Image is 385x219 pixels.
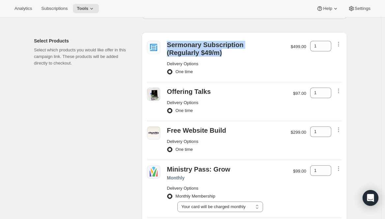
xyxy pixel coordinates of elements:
p: $299.00 [291,129,306,136]
button: Subscriptions [37,4,72,13]
button: Help [312,4,342,13]
span: Monthly Membership [175,194,215,199]
span: Tools [77,6,88,11]
span: One time [175,108,193,113]
p: Select which products you would like offer in this campaign link. These products will be added di... [34,47,131,67]
h2: Delivery Options [167,185,286,192]
p: $97.00 [293,90,306,97]
span: One time [175,147,193,152]
h2: Select Products [34,38,131,44]
button: Analytics [11,4,36,13]
span: One time [175,69,193,74]
p: $499.00 [291,43,306,50]
span: Help [323,6,332,11]
span: Analytics [15,6,32,11]
h2: Delivery Options [167,138,284,145]
img: Monthly [147,165,160,178]
div: Monthly [167,175,286,181]
h2: Delivery Options [167,61,284,67]
img: Default Title [147,41,160,54]
img: Default Title [147,88,160,101]
div: Ministry Pass: Grow [167,165,230,173]
span: Settings [355,6,370,11]
span: Subscriptions [41,6,68,11]
div: Open Intercom Messenger [363,190,378,206]
div: Free Website Build [167,126,226,134]
p: $99.00 [293,168,306,175]
img: Default Title [147,126,160,140]
button: Settings [344,4,374,13]
button: Tools [73,4,99,13]
div: Offering Talks [167,88,211,96]
div: Sermonary Subscription (Regularly $49/m) [167,41,252,57]
h2: Delivery Options [167,99,286,106]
